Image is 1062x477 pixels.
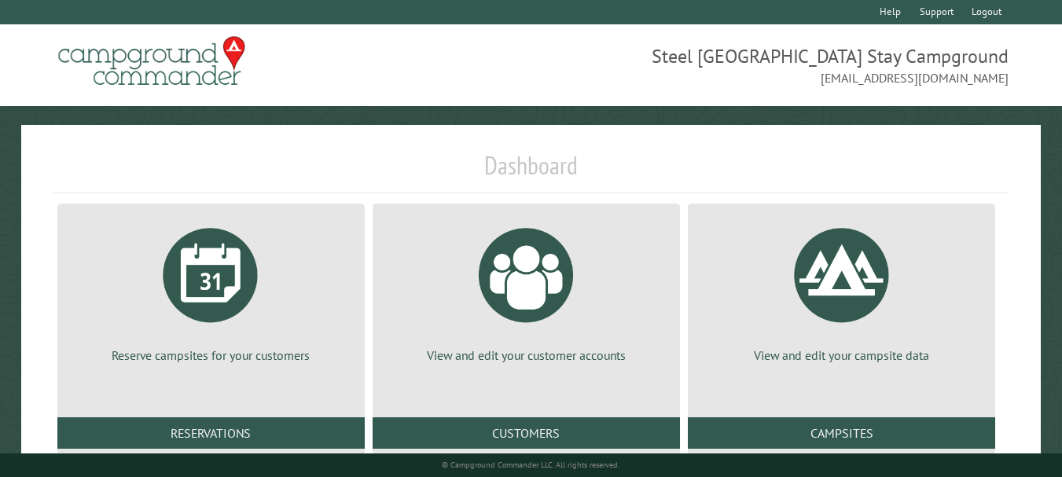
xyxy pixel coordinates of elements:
p: Reserve campsites for your customers [76,347,346,364]
p: View and edit your customer accounts [391,347,661,364]
img: Campground Commander [53,31,250,92]
a: View and edit your campsite data [707,216,976,364]
a: Reservations [57,417,365,449]
h1: Dashboard [53,150,1009,193]
a: Reserve campsites for your customers [76,216,346,364]
a: Campsites [688,417,995,449]
p: View and edit your campsite data [707,347,976,364]
small: © Campground Commander LLC. All rights reserved. [442,460,619,470]
span: Steel [GEOGRAPHIC_DATA] Stay Campground [EMAIL_ADDRESS][DOMAIN_NAME] [531,43,1009,87]
a: View and edit your customer accounts [391,216,661,364]
a: Customers [373,417,680,449]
